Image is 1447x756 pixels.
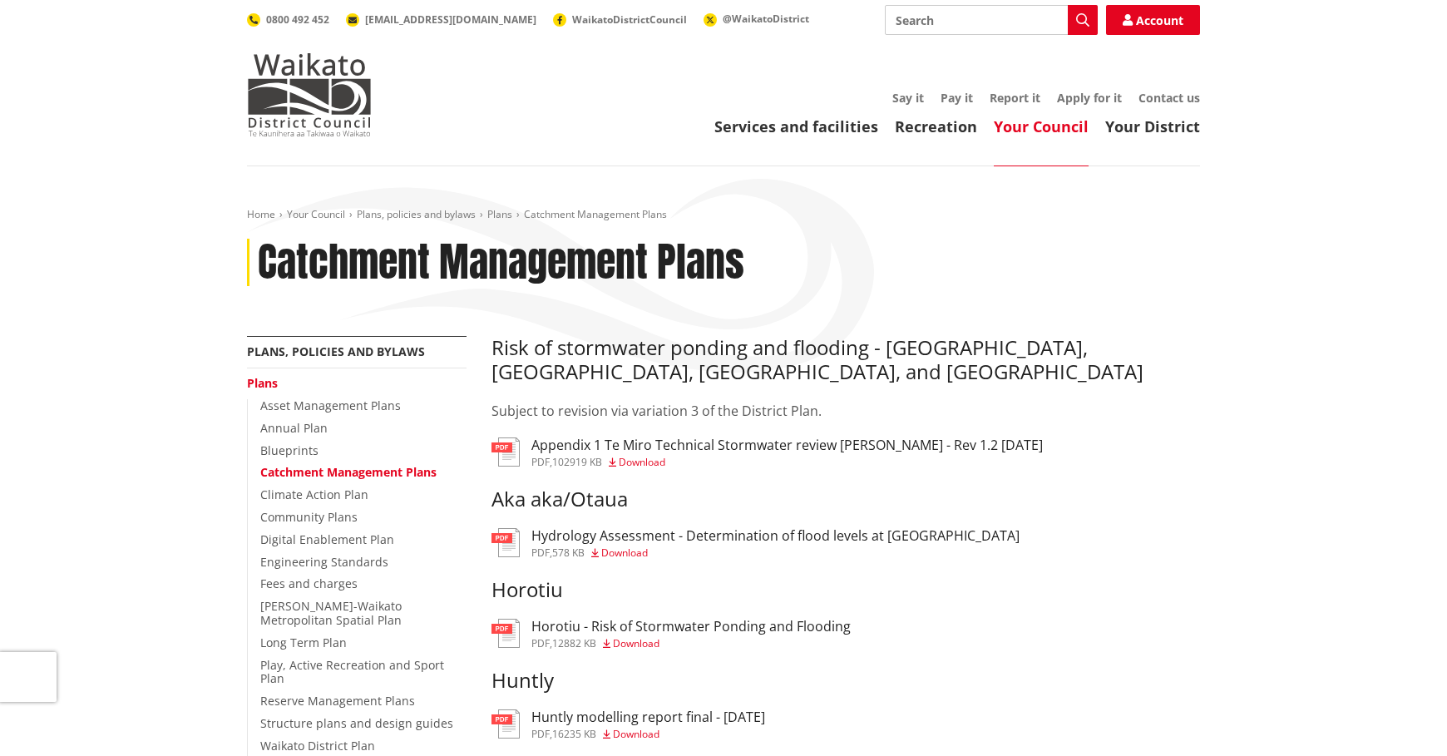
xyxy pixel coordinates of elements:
[704,12,809,26] a: @WaikatoDistrict
[491,619,851,649] a: Horotiu - Risk of Stormwater Ponding and Flooding pdf,12882 KB Download
[491,401,1200,421] p: Subject to revision via variation 3 of the District Plan.
[892,90,924,106] a: Say it
[247,375,278,391] a: Plans
[1105,116,1200,136] a: Your District
[260,693,415,709] a: Reserve Management Plans
[287,207,345,221] a: Your Council
[260,598,402,628] a: [PERSON_NAME]-Waikato Metropolitan Spatial Plan
[941,90,973,106] a: Pay it
[491,669,1200,693] h3: Huntly
[531,455,550,469] span: pdf
[247,53,372,136] img: Waikato District Council - Te Kaunihera aa Takiwaa o Waikato
[247,207,275,221] a: Home
[552,636,596,650] span: 12882 KB
[346,12,536,27] a: [EMAIL_ADDRESS][DOMAIN_NAME]
[613,727,659,741] span: Download
[260,738,375,754] a: Waikato District Plan
[531,639,851,649] div: ,
[531,636,550,650] span: pdf
[491,578,1200,602] h3: Horotiu
[260,509,358,525] a: Community Plans
[491,528,1020,558] a: Hydrology Assessment - Determination of flood levels at [GEOGRAPHIC_DATA] pdf,578 KB Download
[531,729,765,739] div: ,
[491,437,520,467] img: document-pdf.svg
[552,727,596,741] span: 16235 KB
[365,12,536,27] span: [EMAIL_ADDRESS][DOMAIN_NAME]
[524,207,667,221] span: Catchment Management Plans
[531,548,1020,558] div: ,
[260,420,328,436] a: Annual Plan
[491,528,520,557] img: document-pdf.svg
[531,727,550,741] span: pdf
[260,442,319,458] a: Blueprints
[1138,90,1200,106] a: Contact us
[491,709,520,739] img: document-pdf.svg
[260,715,453,731] a: Structure plans and design guides
[258,239,744,287] h1: Catchment Management Plans
[619,455,665,469] span: Download
[260,554,388,570] a: Engineering Standards
[613,636,659,650] span: Download
[260,657,444,687] a: Play, Active Recreation and Sport Plan
[491,336,1200,384] h3: Risk of stormwater ponding and flooding - [GEOGRAPHIC_DATA], [GEOGRAPHIC_DATA], [GEOGRAPHIC_DATA]...
[531,437,1043,453] h3: Appendix 1 Te Miro Technical Stormwater review [PERSON_NAME] - Rev 1.2 [DATE]
[531,619,851,635] h3: Horotiu - Risk of Stormwater Ponding and Flooding
[572,12,687,27] span: WaikatoDistrictCouncil
[491,437,1043,467] a: Appendix 1 Te Miro Technical Stormwater review [PERSON_NAME] - Rev 1.2 [DATE] pdf,102919 KB Download
[553,12,687,27] a: WaikatoDistrictCouncil
[601,546,648,560] span: Download
[1057,90,1122,106] a: Apply for it
[487,207,512,221] a: Plans
[260,398,401,413] a: Asset Management Plans
[491,619,520,648] img: document-pdf.svg
[885,5,1098,35] input: Search input
[531,528,1020,544] h3: Hydrology Assessment - Determination of flood levels at [GEOGRAPHIC_DATA]
[714,116,878,136] a: Services and facilities
[247,343,425,359] a: Plans, policies and bylaws
[266,12,329,27] span: 0800 492 452
[552,546,585,560] span: 578 KB
[994,116,1089,136] a: Your Council
[552,455,602,469] span: 102919 KB
[531,709,765,725] h3: Huntly modelling report final - [DATE]
[357,207,476,221] a: Plans, policies and bylaws
[260,464,437,480] a: Catchment Management Plans
[247,208,1200,222] nav: breadcrumb
[260,487,368,502] a: Climate Action Plan
[531,546,550,560] span: pdf
[260,635,347,650] a: Long Term Plan
[990,90,1040,106] a: Report it
[260,576,358,591] a: Fees and charges
[491,709,765,739] a: Huntly modelling report final - [DATE] pdf,16235 KB Download
[895,116,977,136] a: Recreation
[1106,5,1200,35] a: Account
[491,487,1200,511] h3: Aka aka/Otaua
[247,12,329,27] a: 0800 492 452
[260,531,394,547] a: Digital Enablement Plan
[723,12,809,26] span: @WaikatoDistrict
[531,457,1043,467] div: ,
